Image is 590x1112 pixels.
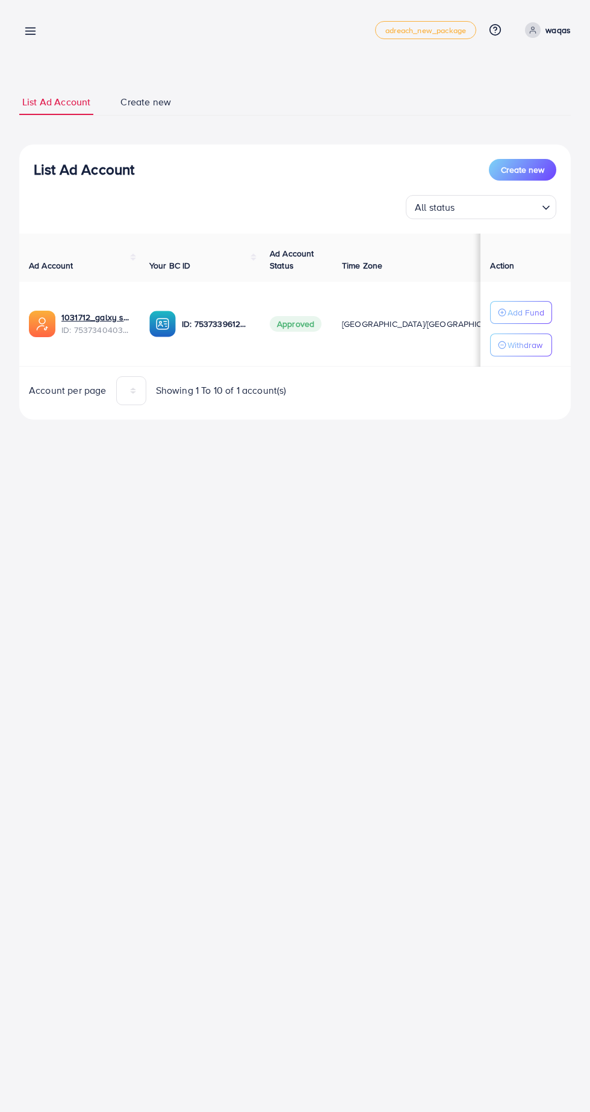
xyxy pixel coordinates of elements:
[120,95,171,109] span: Create new
[342,318,509,330] span: [GEOGRAPHIC_DATA]/[GEOGRAPHIC_DATA]
[490,301,552,324] button: Add Fund
[182,317,250,331] p: ID: 7537339612377661457
[270,316,321,332] span: Approved
[34,161,134,178] h3: List Ad Account
[508,305,544,320] p: Add Fund
[61,311,130,336] div: <span class='underline'>1031712_galxy shop_1754923970169</span></br>7537340403213697031
[490,259,514,272] span: Action
[22,95,90,109] span: List Ad Account
[61,311,130,323] a: 1031712_galxy shop_1754923970169
[61,324,130,336] span: ID: 7537340403213697031
[412,199,458,216] span: All status
[29,259,73,272] span: Ad Account
[385,26,466,34] span: adreach_new_package
[459,196,537,216] input: Search for option
[342,259,382,272] span: Time Zone
[375,21,476,39] a: adreach_new_package
[29,311,55,337] img: ic-ads-acc.e4c84228.svg
[489,159,556,181] button: Create new
[156,384,287,397] span: Showing 1 To 10 of 1 account(s)
[520,22,571,38] a: waqas
[545,23,571,37] p: waqas
[29,384,107,397] span: Account per page
[149,259,191,272] span: Your BC ID
[490,334,552,356] button: Withdraw
[270,247,314,272] span: Ad Account Status
[501,164,544,176] span: Create new
[508,338,542,352] p: Withdraw
[149,311,176,337] img: ic-ba-acc.ded83a64.svg
[406,195,556,219] div: Search for option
